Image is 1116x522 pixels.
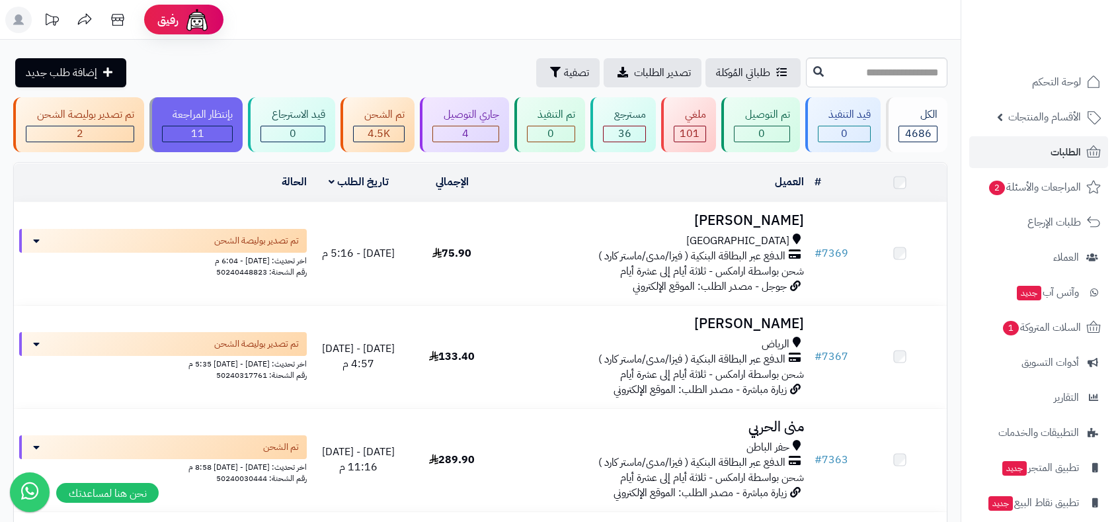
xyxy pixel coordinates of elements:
[746,440,789,455] span: حفر الباطن
[290,126,296,142] span: 0
[905,126,932,142] span: 4686
[417,97,512,152] a: جاري التوصيل 4
[674,126,705,142] div: 101
[162,107,233,122] div: بإنتظار المراجعة
[11,97,147,152] a: تم تصدير بوليصة الشحن 2
[1017,286,1041,300] span: جديد
[322,245,395,261] span: [DATE] - 5:16 م
[504,316,804,331] h3: [PERSON_NAME]
[815,452,848,468] a: #7363
[216,369,307,381] span: رقم الشحنة: 50240317761
[26,65,97,81] span: إضافة طلب جديد
[1016,283,1079,302] span: وآتس آب
[758,126,765,142] span: 0
[588,97,658,152] a: مسترجع 36
[815,245,848,261] a: #7369
[987,494,1079,512] span: تطبيق نقاط البيع
[432,107,499,122] div: جاري التوصيل
[815,174,821,190] a: #
[841,126,848,142] span: 0
[803,97,884,152] a: قيد التنفيذ 0
[658,97,719,152] a: ملغي 101
[598,455,785,470] span: الدفع عبر البطاقة البنكية ( فيزا/مدى/ماستر كارد )
[969,312,1108,343] a: السلات المتروكة1
[620,367,804,382] span: شحن بواسطة ارامكس - ثلاثة أيام إلى عشرة أيام
[734,107,790,122] div: تم التوصيل
[969,171,1108,203] a: المراجعات والأسئلة2
[527,107,576,122] div: تم التنفيذ
[216,472,307,484] span: رقم الشحنة: 50240030444
[564,65,589,81] span: تصفية
[598,352,785,367] span: الدفع عبر البطاقة البنكية ( فيزا/مدى/ماستر كارد )
[1032,73,1081,91] span: لوحة التحكم
[898,107,937,122] div: الكل
[354,126,404,142] div: 4531
[433,126,498,142] div: 4
[815,349,822,365] span: #
[634,65,691,81] span: تصدير الطلبات
[762,337,789,352] span: الرياض
[216,266,307,278] span: رقم الشحنة: 50240448823
[504,419,804,435] h3: منى الحربي
[157,12,179,28] span: رفيق
[969,347,1108,378] a: أدوات التسويق
[184,7,210,33] img: ai-face.png
[815,452,822,468] span: #
[604,58,701,87] a: تصدير الطلبات
[989,181,1005,195] span: 2
[1002,461,1027,476] span: جديد
[512,97,588,152] a: تم التنفيذ 0
[338,97,417,152] a: تم الشحن 4.5K
[618,126,631,142] span: 36
[19,253,307,267] div: اخر تحديث: [DATE] - 6:04 م
[35,7,68,36] a: تحديثات المنصة
[818,126,871,142] div: 0
[598,249,785,264] span: الدفع عبر البطاقة البنكية ( فيزا/مدى/ماستر كارد )
[1003,321,1019,335] span: 1
[263,441,299,454] span: تم الشحن
[680,126,699,142] span: 101
[1027,213,1081,232] span: طلبات الإرجاع
[815,349,848,365] a: #7367
[282,174,307,190] a: الحالة
[815,245,822,261] span: #
[620,263,804,279] span: شحن بواسطة ارامكس - ثلاثة أيام إلى عشرة أيام
[214,337,299,351] span: تم تصدير بوليصة الشحن
[19,356,307,370] div: اخر تحديث: [DATE] - [DATE] 5:35 م
[969,382,1108,413] a: التقارير
[462,126,469,142] span: 4
[674,107,706,122] div: ملغي
[163,126,233,142] div: 11
[969,241,1108,273] a: العملاء
[353,107,405,122] div: تم الشحن
[633,279,787,294] span: جوجل - مصدر الطلب: الموقع الإلكتروني
[322,341,395,372] span: [DATE] - [DATE] 4:57 م
[716,65,770,81] span: طلباتي المُوكلة
[969,417,1108,449] a: التطبيقات والخدمات
[1051,143,1081,161] span: الطلبات
[604,126,645,142] div: 36
[322,444,395,475] span: [DATE] - [DATE] 11:16 م
[1021,353,1079,372] span: أدوات التسويق
[775,174,804,190] a: العميل
[245,97,338,152] a: قيد الاسترجاع 0
[969,487,1108,519] a: تطبيق نقاط البيعجديد
[719,97,803,152] a: تم التوصيل 0
[191,126,204,142] span: 11
[260,107,325,122] div: قيد الاسترجاع
[77,126,83,142] span: 2
[988,496,1013,511] span: جديد
[1001,458,1079,477] span: تطبيق المتجر
[988,178,1081,196] span: المراجعات والأسئلة
[969,452,1108,484] a: تطبيق المتجرجديد
[1054,388,1079,407] span: التقارير
[547,126,554,142] span: 0
[26,126,134,142] div: 2
[883,97,950,152] a: الكل4686
[214,234,299,247] span: تم تصدير بوليصة الشحن
[705,58,801,87] a: طلباتي المُوكلة
[1002,318,1081,337] span: السلات المتروكة
[969,206,1108,238] a: طلبات الإرجاع
[261,126,325,142] div: 0
[368,126,390,142] span: 4.5K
